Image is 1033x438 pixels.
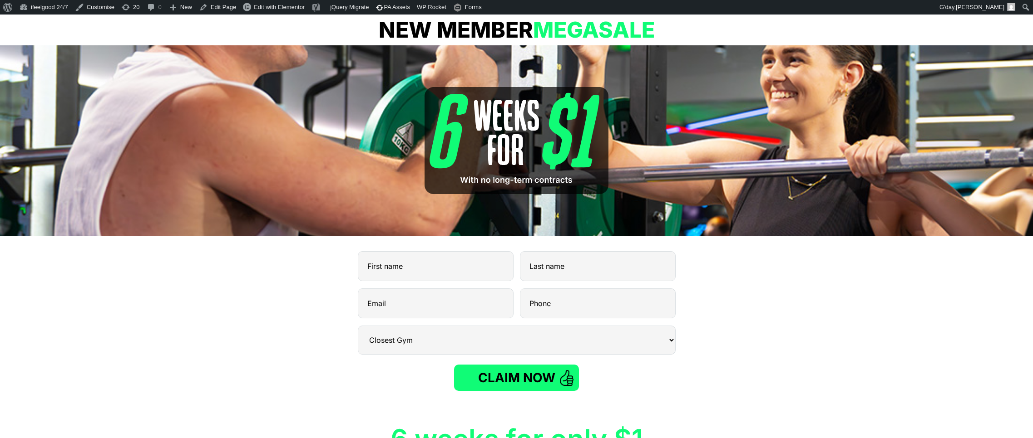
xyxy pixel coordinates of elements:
input: Last name [520,251,676,281]
span: [PERSON_NAME] [956,4,1004,10]
span: MEGASALE [533,16,655,43]
h2: NEW MEMBER [222,19,812,41]
input: CLAIM NOW [454,365,579,391]
input: First name [358,251,514,281]
span: Edit with Elementor [254,4,305,10]
img: 6-weeks-for-1 [425,87,608,194]
input: Phone [520,288,676,318]
input: Email [358,288,514,318]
